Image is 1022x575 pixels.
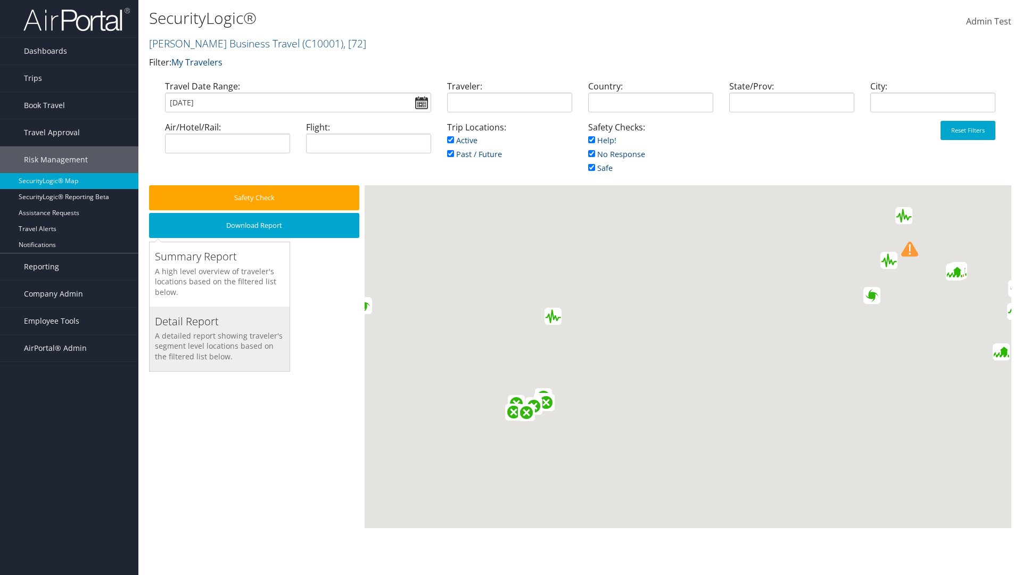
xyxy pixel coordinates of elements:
[302,36,343,51] span: ( C10001 )
[149,7,724,29] h1: SecurityLogic®
[24,92,65,119] span: Book Travel
[24,146,88,173] span: Risk Management
[24,38,67,64] span: Dashboards
[580,121,721,185] div: Safety Checks:
[895,207,912,224] div: Green earthquake alert (Magnitude 5.4M, Depth:10km) in Kyrgyzstan 05/10/2025 20:28 UTC, 1 thousan...
[588,163,613,173] a: Safe
[24,65,42,92] span: Trips
[993,343,1010,360] div: Green flood alert in Malaysia
[966,5,1011,38] a: Admin Test
[941,121,995,140] button: Reset Filters
[439,121,580,171] div: Trip Locations:
[545,308,562,325] div: Green earthquake alert (Magnitude 5M, Depth:10km) in Northern Mid-Atlantic Ridge 06/10/2025 05:10...
[24,308,79,334] span: Employee Tools
[862,80,1003,121] div: City:
[721,80,862,121] div: State/Prov:
[538,394,555,411] div: Green forest fire alert in Brazil
[447,135,477,145] a: Active
[447,149,502,159] a: Past / Future
[149,36,366,51] a: [PERSON_NAME] Business Travel
[24,253,59,280] span: Reporting
[343,36,366,51] span: , [ 72 ]
[505,404,522,421] div: Green forest fire alert in Brazil
[355,297,372,314] div: Green alert for tropical cyclone PRISCILLA-25. Population affected by Category 1 (120 km/h) wind ...
[588,149,645,159] a: No Response
[439,80,580,121] div: Traveler:
[863,287,880,304] div: Green alert for tropical cyclone SHAKHTI-25. Population affected by Category 1 (120 km/h) wind sp...
[157,121,298,162] div: Air/Hotel/Rail:
[298,121,439,162] div: Flight:
[966,15,1011,27] span: Admin Test
[149,56,724,70] p: Filter:
[508,395,525,412] div: Green forest fire alert in Brazil
[24,281,83,307] span: Company Admin
[23,7,130,32] img: airportal-logo.png
[155,249,284,264] h3: Summary Report
[24,119,80,146] span: Travel Approval
[535,389,552,406] div: Green forest fire alert in Brazil
[155,314,284,329] h3: Detail Report
[588,135,616,145] a: Help!
[149,213,359,238] button: Download Report
[950,262,967,279] div: Green flood alert in Bhutan
[580,80,721,121] div: Country:
[155,331,284,362] h5: A detailed report showing traveler's segment level locations based on the filtered list below.
[157,80,439,121] div: Travel Date Range:
[947,263,965,280] div: Orange flood alert in India
[534,393,551,410] div: Green forest fire alert in Brazil
[946,264,963,281] div: Green flood alert in Nepal
[24,335,87,362] span: AirPortal® Admin
[518,404,535,421] div: Green forest fire alert in Brazil
[525,398,542,415] div: Green forest fire alert in Brazil
[880,252,897,269] div: Green earthquake alert (Magnitude 4.9M, Depth:10km) in Afghanistan 05/10/2025 13:29 UTC, 2.4 mill...
[149,185,359,210] button: Safety Check
[171,56,222,68] a: My Travelers
[155,266,284,298] h5: A high level overview of traveler's locations based on the filtered list below.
